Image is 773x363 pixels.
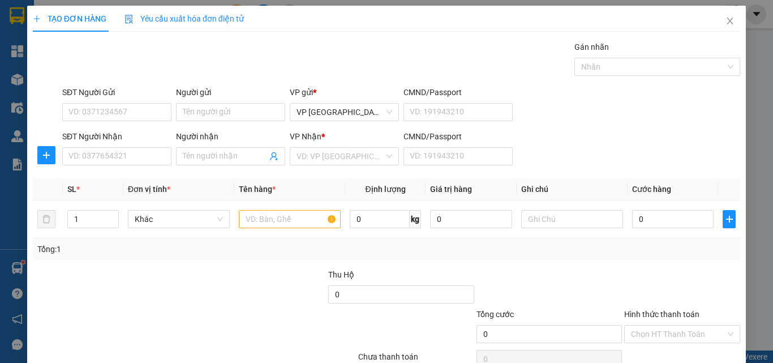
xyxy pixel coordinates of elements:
span: Đơn vị tính [128,185,170,194]
label: Gán nhãn [574,42,609,52]
img: icon [124,15,134,24]
div: SĐT Người Gửi [62,86,171,99]
span: close [725,16,735,25]
input: Ghi Chú [521,210,623,228]
span: Khác [135,211,223,228]
span: Tên hàng [239,185,276,194]
span: VP Sài Gòn [297,104,392,121]
span: Tổng cước [476,310,514,319]
div: Người gửi [176,86,285,99]
div: CMND/Passport [403,86,513,99]
input: VD: Bàn, Ghế [239,210,341,228]
th: Ghi chú [517,178,628,200]
button: plus [37,146,55,164]
input: 0 [430,210,512,228]
span: plus [723,215,735,224]
div: SĐT Người Nhận [62,130,171,143]
span: plus [38,151,55,160]
span: Cước hàng [632,185,671,194]
span: plus [33,15,41,23]
span: Giá trị hàng [430,185,472,194]
button: delete [37,210,55,228]
span: Yêu cầu xuất hóa đơn điện tử [124,14,244,23]
div: Người nhận [176,130,285,143]
button: plus [723,210,736,228]
div: CMND/Passport [403,130,513,143]
span: VP Nhận [290,132,321,141]
span: user-add [269,152,278,161]
button: Close [714,6,746,37]
span: Định lượng [365,185,405,194]
span: TẠO ĐƠN HÀNG [33,14,106,23]
span: kg [410,210,421,228]
div: Tổng: 1 [37,243,299,255]
label: Hình thức thanh toán [624,310,699,319]
span: Thu Hộ [328,270,354,279]
span: SL [67,185,76,194]
div: VP gửi [290,86,399,99]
